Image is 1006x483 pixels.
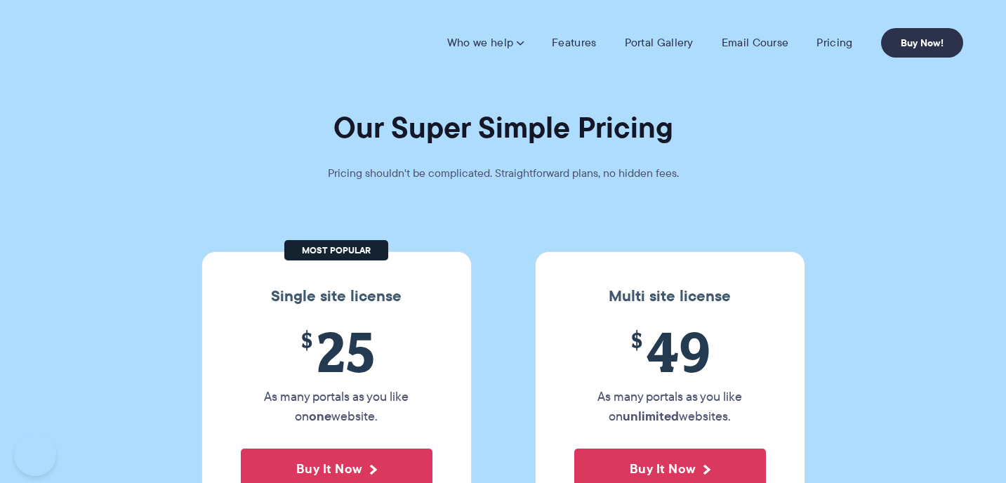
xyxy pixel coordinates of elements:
strong: unlimited [623,406,679,425]
h3: Single site license [216,287,457,305]
a: Pricing [816,36,852,50]
span: 25 [241,319,432,383]
a: Features [552,36,596,50]
a: Buy Now! [881,28,963,58]
span: 49 [574,319,766,383]
p: As many portals as you like on websites. [574,387,766,426]
p: As many portals as you like on website. [241,387,432,426]
a: Portal Gallery [625,36,694,50]
a: Email Course [722,36,789,50]
p: Pricing shouldn't be complicated. Straightforward plans, no hidden fees. [293,164,714,183]
h3: Multi site license [550,287,790,305]
iframe: Toggle Customer Support [14,434,56,476]
a: Who we help [447,36,524,50]
strong: one [309,406,331,425]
